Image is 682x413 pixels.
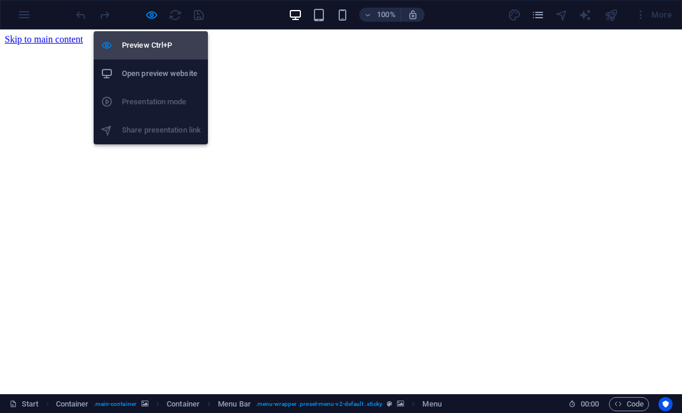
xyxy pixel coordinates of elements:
span: 00 00 [581,397,599,411]
span: . menu-wrapper .preset-menu-v2-default .sticky [256,397,382,411]
i: This element is a customizable preset [387,401,392,407]
a: Skip to main content [5,5,83,15]
button: 100% [359,8,401,22]
h6: Preview Ctrl+P [122,38,201,52]
h6: Session time [568,397,600,411]
i: This element contains a background [397,401,404,407]
i: This element contains a background [141,401,148,407]
a: Click to cancel selection. Double-click to open Pages [9,397,39,411]
button: Usercentrics [658,397,673,411]
span: Code [614,397,644,411]
span: : [589,399,591,408]
span: Click to select. Double-click to edit [422,397,441,411]
i: On resize automatically adjust zoom level to fit chosen device. [408,9,418,20]
span: . main-container [94,397,137,411]
span: Click to select. Double-click to edit [167,397,200,411]
h6: Open preview website [122,67,201,81]
span: Click to select. Double-click to edit [218,397,251,411]
h6: 100% [377,8,396,22]
button: Code [609,397,649,411]
button: pages [531,8,545,22]
nav: breadcrumb [56,397,442,411]
span: Click to select. Double-click to edit [56,397,89,411]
